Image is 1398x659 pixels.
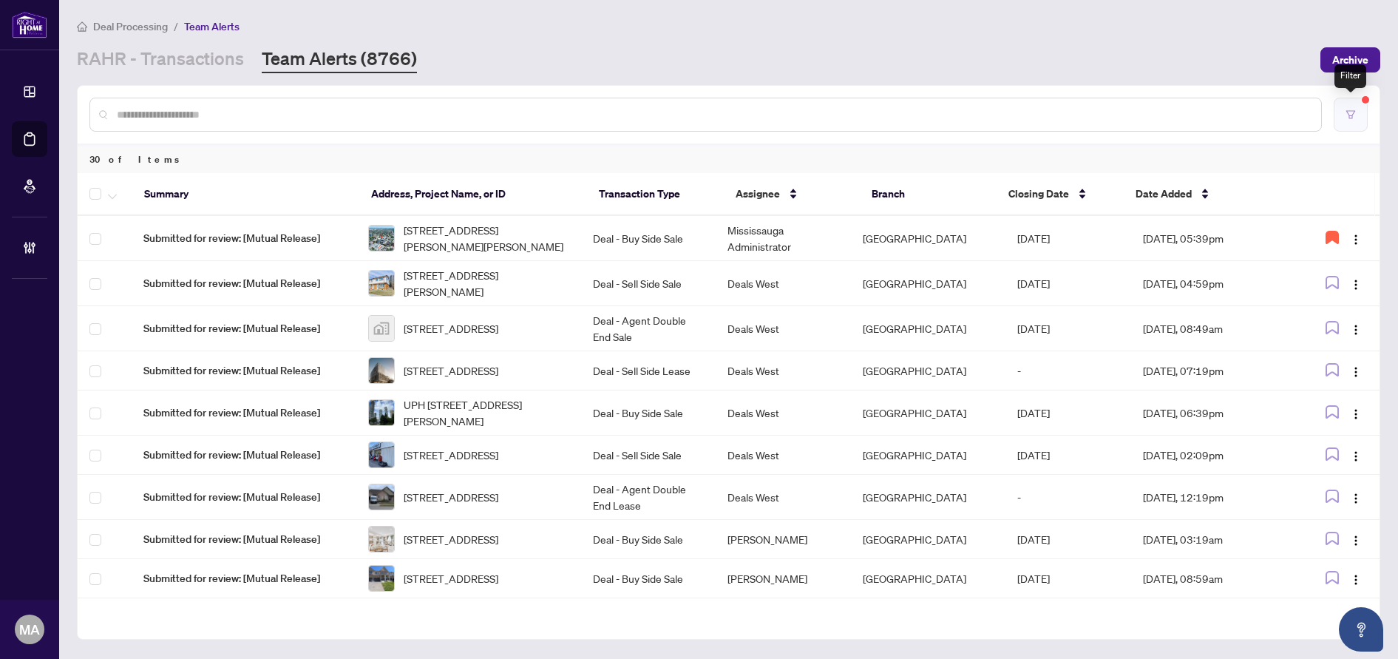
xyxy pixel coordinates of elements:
td: [DATE], 12:19pm [1131,475,1293,520]
span: filter [1346,109,1356,120]
td: [DATE], 08:59am [1131,559,1293,598]
span: [STREET_ADDRESS][PERSON_NAME] [404,267,569,300]
img: thumbnail-img [369,226,394,251]
td: [DATE] [1005,261,1131,306]
th: Transaction Type [587,173,724,216]
td: Deal - Agent Double End Sale [581,306,716,351]
span: [STREET_ADDRESS][PERSON_NAME][PERSON_NAME] [404,222,569,254]
td: - [1005,351,1131,391]
img: Logo [1350,408,1362,420]
td: [GEOGRAPHIC_DATA] [851,216,1005,261]
span: Submitted for review: [Mutual Release] [143,531,345,547]
td: [DATE], 02:09pm [1131,436,1293,475]
th: Assignee [724,173,861,216]
span: [STREET_ADDRESS] [404,570,498,587]
button: Logo [1344,443,1368,467]
td: [GEOGRAPHIC_DATA] [851,351,1005,391]
button: Logo [1344,359,1368,382]
td: Deals West [716,475,850,520]
img: thumbnail-img [369,400,394,425]
td: [DATE] [1005,436,1131,475]
span: Submitted for review: [Mutual Release] [143,275,345,291]
span: Submitted for review: [Mutual Release] [143,570,345,587]
th: Summary [132,173,360,216]
span: Assignee [736,186,780,202]
span: MA [19,619,40,640]
td: [DATE], 06:39pm [1131,391,1293,436]
button: filter [1334,98,1368,132]
td: [GEOGRAPHIC_DATA] [851,391,1005,436]
button: Logo [1344,317,1368,340]
td: [DATE] [1005,559,1131,598]
a: RAHR - Transactions [77,47,244,73]
span: [STREET_ADDRESS] [404,531,498,547]
td: - [1005,475,1131,520]
img: logo [12,11,47,38]
img: thumbnail-img [369,442,394,467]
span: [STREET_ADDRESS] [404,362,498,379]
td: Deal - Buy Side Sale [581,520,716,559]
th: Address, Project Name, or ID [359,173,587,216]
span: home [77,21,87,32]
td: [GEOGRAPHIC_DATA] [851,306,1005,351]
button: Logo [1344,567,1368,590]
td: Deals West [716,436,850,475]
span: Submitted for review: [Mutual Release] [143,405,345,421]
button: Archive [1320,47,1380,72]
span: Submitted for review: [Mutual Release] [143,447,345,463]
span: Submitted for review: [Mutual Release] [143,230,345,246]
td: [DATE] [1005,520,1131,559]
img: Logo [1350,493,1362,504]
span: Date Added [1136,186,1192,202]
td: [DATE], 03:19am [1131,520,1293,559]
span: Submitted for review: [Mutual Release] [143,489,345,505]
td: [PERSON_NAME] [716,520,850,559]
td: Deal - Buy Side Sale [581,216,716,261]
td: [GEOGRAPHIC_DATA] [851,559,1005,598]
img: Logo [1350,324,1362,336]
span: Closing Date [1008,186,1069,202]
button: Open asap [1339,607,1383,652]
td: [PERSON_NAME] [716,559,850,598]
li: / [174,18,178,35]
td: Deal - Sell Side Lease [581,351,716,391]
img: thumbnail-img [369,566,394,591]
img: thumbnail-img [369,484,394,510]
span: Deal Processing [93,20,168,33]
button: Logo [1344,485,1368,509]
td: Deal - Sell Side Sale [581,261,716,306]
td: [GEOGRAPHIC_DATA] [851,475,1005,520]
img: Logo [1350,234,1362,246]
button: Logo [1344,401,1368,425]
td: Deals West [716,306,850,351]
td: Deal - Sell Side Sale [581,436,716,475]
th: Date Added [1124,173,1288,216]
img: Logo [1350,535,1362,547]
td: [DATE], 07:19pm [1131,351,1293,391]
img: thumbnail-img [369,271,394,296]
td: [GEOGRAPHIC_DATA] [851,261,1005,306]
td: [DATE], 08:49am [1131,306,1293,351]
button: Logo [1344,226,1368,250]
span: Submitted for review: [Mutual Release] [143,320,345,337]
td: Deals West [716,261,850,306]
img: Logo [1350,366,1362,378]
img: thumbnail-img [369,527,394,552]
td: Deal - Buy Side Sale [581,391,716,436]
th: Branch [860,173,997,216]
td: [DATE] [1005,391,1131,436]
td: Deal - Agent Double End Lease [581,475,716,520]
span: UPH [STREET_ADDRESS][PERSON_NAME] [404,396,569,429]
td: Deals West [716,391,850,436]
button: Logo [1344,527,1368,551]
img: Logo [1350,450,1362,462]
img: Logo [1350,279,1362,291]
button: Logo [1344,271,1368,295]
div: Filter [1334,64,1366,88]
span: Team Alerts [184,20,240,33]
td: Deals West [716,351,850,391]
th: Closing Date [997,173,1124,216]
span: [STREET_ADDRESS] [404,447,498,463]
span: Submitted for review: [Mutual Release] [143,362,345,379]
img: thumbnail-img [369,316,394,341]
